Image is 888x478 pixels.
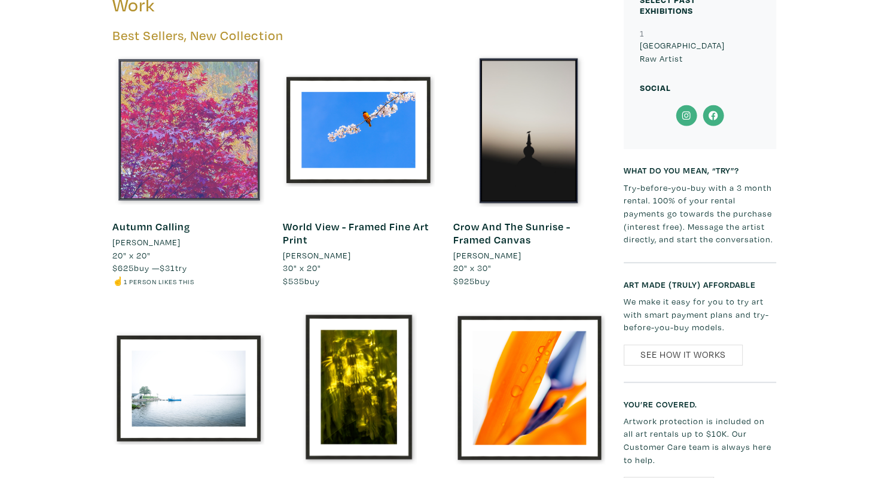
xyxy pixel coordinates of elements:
[112,249,151,261] span: 20" x 20"
[282,262,321,273] span: 30" x 20"
[453,220,570,246] a: Crow And The Sunrise - Framed Canvas
[282,275,319,287] span: buy
[124,277,194,286] small: 1 person likes this
[160,262,175,273] span: $31
[453,249,605,262] a: [PERSON_NAME]
[112,275,265,288] li: ☝️
[624,345,743,366] a: See How It Works
[282,249,350,262] li: [PERSON_NAME]
[624,165,776,175] h6: What do you mean, “try”?
[112,262,187,273] span: buy — try
[282,275,304,287] span: $535
[112,28,606,44] h5: Best Sellers, New Collection
[112,220,190,233] a: Autumn Calling
[640,28,645,39] small: 1
[624,181,776,246] p: Try-before-you-buy with a 3 month rental. 100% of your rental payments go towards the purchase (i...
[624,399,776,409] h6: You’re covered.
[624,279,776,290] h6: Art made (truly) affordable
[112,236,181,249] li: [PERSON_NAME]
[453,275,490,287] span: buy
[640,39,760,65] p: [GEOGRAPHIC_DATA] Raw Artist
[453,275,474,287] span: $925
[112,236,265,249] a: [PERSON_NAME]
[282,220,428,246] a: World View - Framed Fine Art Print
[624,415,776,466] p: Artwork protection is included on all art rentals up to $10K. Our Customer Care team is always he...
[453,249,521,262] li: [PERSON_NAME]
[282,249,435,262] a: [PERSON_NAME]
[453,262,491,273] span: 20" x 30"
[624,295,776,334] p: We make it easy for you to try art with smart payment plans and try-before-you-buy models.
[640,82,671,93] small: Social
[112,262,134,273] span: $625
